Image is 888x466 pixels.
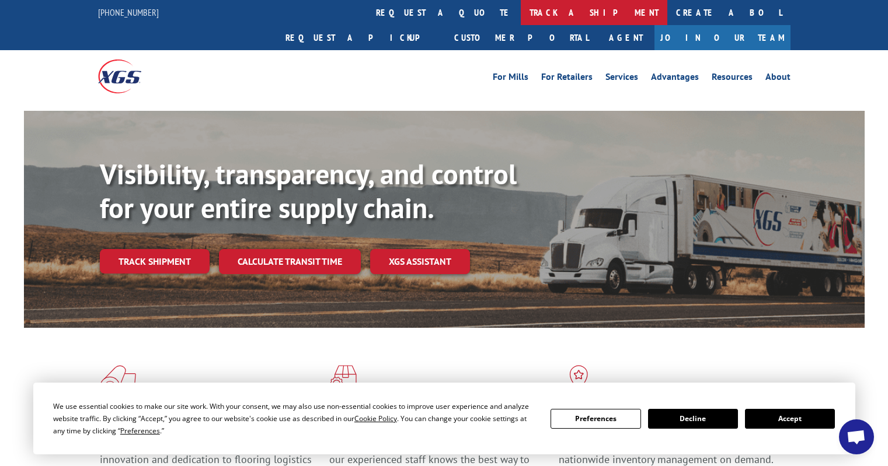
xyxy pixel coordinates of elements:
a: XGS ASSISTANT [370,249,470,274]
img: xgs-icon-focused-on-flooring-red [329,365,357,395]
img: xgs-icon-total-supply-chain-intelligence-red [100,365,136,395]
a: For Retailers [541,72,593,85]
span: Preferences [120,426,160,436]
span: Cookie Policy [354,414,397,423]
a: Advantages [651,72,699,85]
button: Decline [648,409,738,429]
img: xgs-icon-flagship-distribution-model-red [559,365,599,395]
a: Join Our Team [654,25,791,50]
a: Request a pickup [277,25,445,50]
button: Preferences [551,409,640,429]
b: Visibility, transparency, and control for your entire supply chain. [100,156,517,226]
a: About [765,72,791,85]
div: Open chat [839,419,874,454]
a: Customer Portal [445,25,597,50]
a: For Mills [493,72,528,85]
button: Accept [745,409,835,429]
a: Resources [712,72,753,85]
div: We use essential cookies to make our site work. With your consent, we may also use non-essential ... [53,400,537,437]
a: Calculate transit time [219,249,361,274]
a: Agent [597,25,654,50]
a: Track shipment [100,249,210,274]
div: Cookie Consent Prompt [33,383,855,454]
a: Services [605,72,638,85]
a: [PHONE_NUMBER] [98,6,159,18]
